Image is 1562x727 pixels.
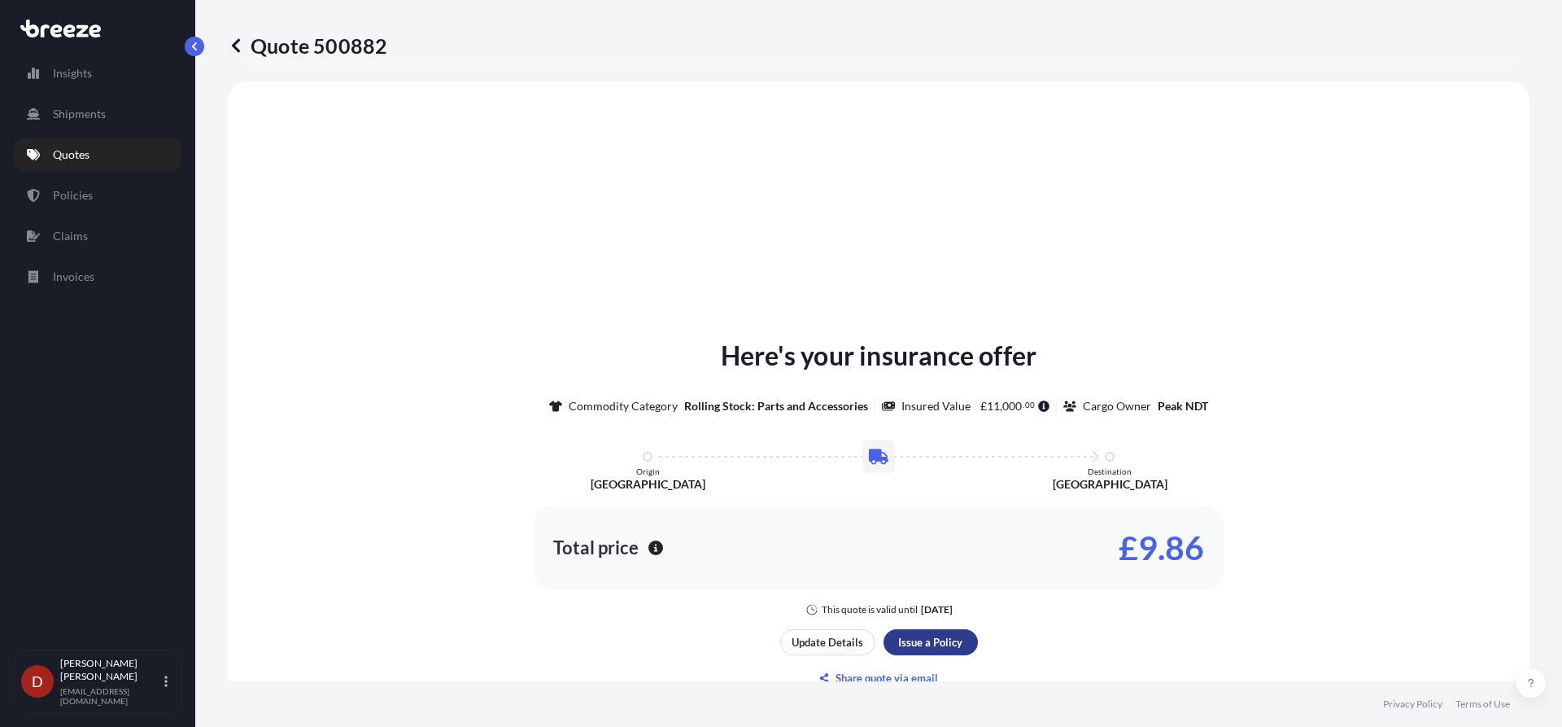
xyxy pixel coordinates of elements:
button: Share quote via email [780,665,978,691]
button: Update Details [780,629,875,655]
p: £9.86 [1119,535,1204,561]
a: Invoices [14,261,181,293]
span: £ [980,401,987,412]
p: Share quote via email [836,670,938,686]
p: Total price [553,540,639,556]
a: Privacy Policy [1383,698,1442,711]
a: Policies [14,179,181,212]
p: [PERSON_NAME] [PERSON_NAME] [60,657,161,683]
p: Commodity Category [569,398,678,414]
span: , [1000,401,1002,412]
p: [DATE] [921,603,953,616]
a: Quotes [14,138,181,171]
span: . [1023,402,1024,408]
span: 000 [1002,401,1022,412]
p: Invoices [53,269,94,285]
p: Peak NDT [1158,398,1208,414]
p: [GEOGRAPHIC_DATA] [1053,476,1167,493]
p: Claims [53,228,88,244]
p: Insights [53,65,92,81]
button: Issue a Policy [884,629,978,655]
span: 00 [1025,402,1035,408]
p: Shipments [53,106,106,122]
p: Quotes [53,147,89,163]
p: Quote 500882 [228,33,387,59]
p: Origin [636,466,660,476]
a: Insights [14,57,181,90]
p: Policies [53,187,93,204]
a: Shipments [14,98,181,130]
a: Terms of Use [1455,698,1510,711]
span: D [32,673,43,690]
p: Insured Value [901,398,971,414]
p: Rolling Stock: Parts and Accessories [684,398,868,414]
span: 11 [987,401,1000,412]
p: Issue a Policy [898,634,962,650]
p: This quote is valid until [822,603,918,616]
a: Claims [14,220,181,252]
p: Cargo Owner [1083,398,1151,414]
p: Destination [1088,466,1132,476]
p: Update Details [792,634,863,650]
p: [EMAIL_ADDRESS][DOMAIN_NAME] [60,686,161,706]
p: [GEOGRAPHIC_DATA] [591,476,705,493]
p: Here's your insurance offer [721,336,1036,375]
